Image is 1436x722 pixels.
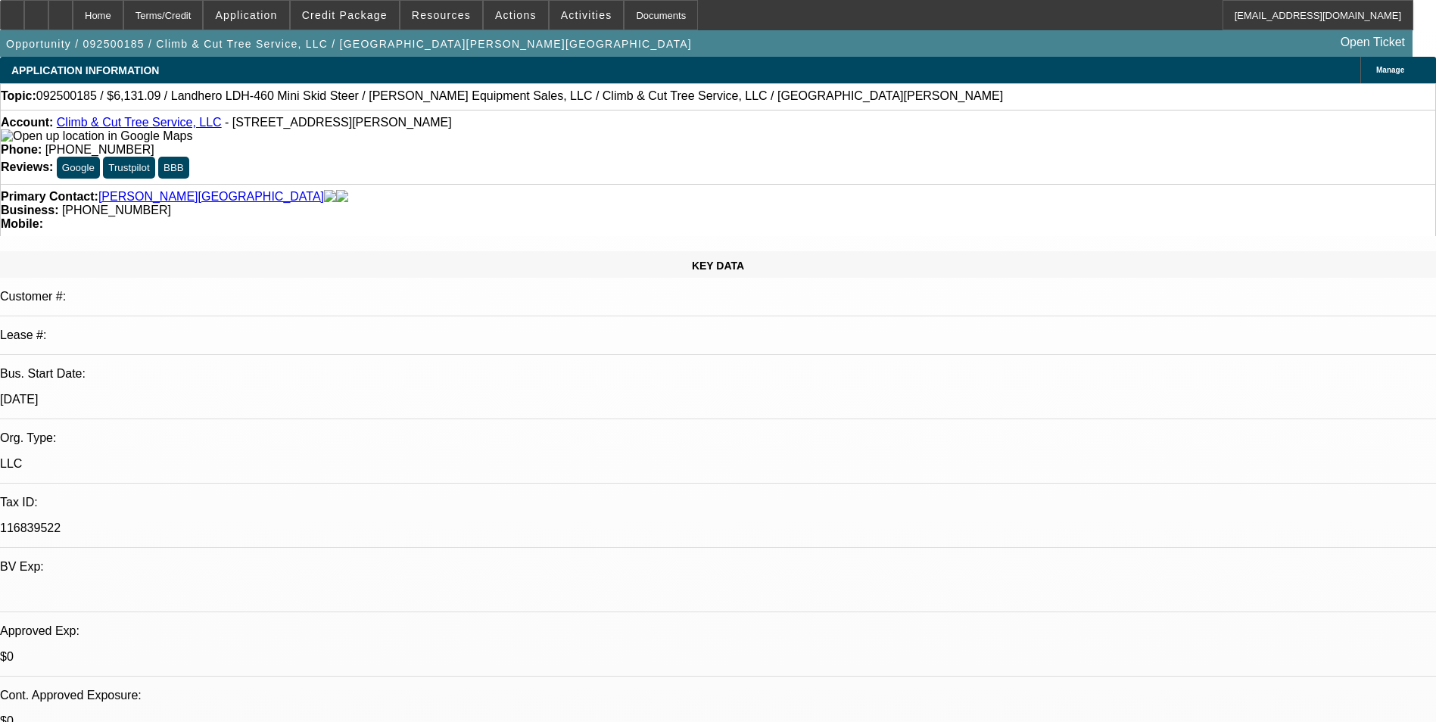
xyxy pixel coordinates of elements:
button: Application [204,1,288,30]
span: Application [215,9,277,21]
span: Actions [495,9,537,21]
img: linkedin-icon.png [336,190,348,204]
span: [PHONE_NUMBER] [62,204,171,216]
a: Climb & Cut Tree Service, LLC [57,116,222,129]
span: - [STREET_ADDRESS][PERSON_NAME] [225,116,452,129]
button: Actions [484,1,548,30]
button: Activities [550,1,624,30]
a: [PERSON_NAME][GEOGRAPHIC_DATA] [98,190,324,204]
span: [PHONE_NUMBER] [45,143,154,156]
span: Manage [1376,66,1404,74]
strong: Phone: [1,143,42,156]
span: Opportunity / 092500185 / Climb & Cut Tree Service, LLC / [GEOGRAPHIC_DATA][PERSON_NAME][GEOGRAPH... [6,38,692,50]
a: Open Ticket [1335,30,1411,55]
strong: Primary Contact: [1,190,98,204]
span: KEY DATA [692,260,744,272]
button: Google [57,157,100,179]
span: Resources [412,9,471,21]
span: APPLICATION INFORMATION [11,64,159,76]
button: Credit Package [291,1,399,30]
strong: Business: [1,204,58,216]
button: Resources [400,1,482,30]
button: Trustpilot [103,157,154,179]
strong: Reviews: [1,160,53,173]
strong: Account: [1,116,53,129]
span: Credit Package [302,9,388,21]
img: facebook-icon.png [324,190,336,204]
strong: Topic: [1,89,36,103]
a: View Google Maps [1,129,192,142]
span: 092500185 / $6,131.09 / Landhero LDH-460 Mini Skid Steer / [PERSON_NAME] Equipment Sales, LLC / C... [36,89,1003,103]
strong: Mobile: [1,217,43,230]
button: BBB [158,157,189,179]
span: Activities [561,9,612,21]
img: Open up location in Google Maps [1,129,192,143]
